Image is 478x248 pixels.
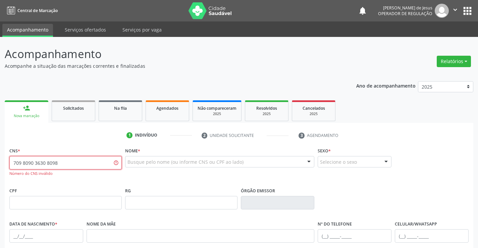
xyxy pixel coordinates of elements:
[395,219,437,229] label: Celular/WhatsApp
[9,219,57,229] label: Data de nascimento
[118,24,166,36] a: Serviços por vaga
[9,113,44,118] div: Nova marcação
[297,111,330,116] div: 2025
[9,186,17,196] label: CPF
[125,146,140,156] label: Nome
[5,46,333,62] p: Acompanhamento
[5,62,333,69] p: Acompanhe a situação das marcações correntes e finalizadas
[198,105,236,111] span: Não compareceram
[378,11,432,16] span: Operador de regulação
[241,186,275,196] label: Órgão emissor
[356,81,416,90] p: Ano de acompanhamento
[318,146,331,156] label: Sexo
[63,105,84,111] span: Solicitados
[2,24,53,37] a: Acompanhamento
[135,132,157,138] div: Indivíduo
[87,219,116,229] label: Nome da mãe
[452,6,459,13] i: 
[126,132,132,138] div: 1
[437,56,471,67] button: Relatórios
[127,158,244,165] span: Busque pelo nome (ou informe CNS ou CPF ao lado)
[303,105,325,111] span: Cancelados
[60,24,111,36] a: Serviços ofertados
[462,5,473,17] button: apps
[125,186,131,196] label: RG
[435,4,449,18] img: img
[256,105,277,111] span: Resolvidos
[9,146,20,156] label: CNS
[17,8,58,13] span: Central de Marcação
[9,229,83,243] input: __/__/____
[198,111,236,116] div: 2025
[358,6,367,15] button: notifications
[378,5,432,11] div: [PERSON_NAME] de Jesus
[23,104,30,112] div: person_add
[250,111,283,116] div: 2025
[320,158,357,165] span: Selecione o sexo
[318,219,352,229] label: Nº do Telefone
[9,171,122,177] div: Número do CNS inválido
[114,105,127,111] span: Na fila
[395,229,469,243] input: (__) _____-_____
[156,105,178,111] span: Agendados
[318,229,391,243] input: (__) _____-_____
